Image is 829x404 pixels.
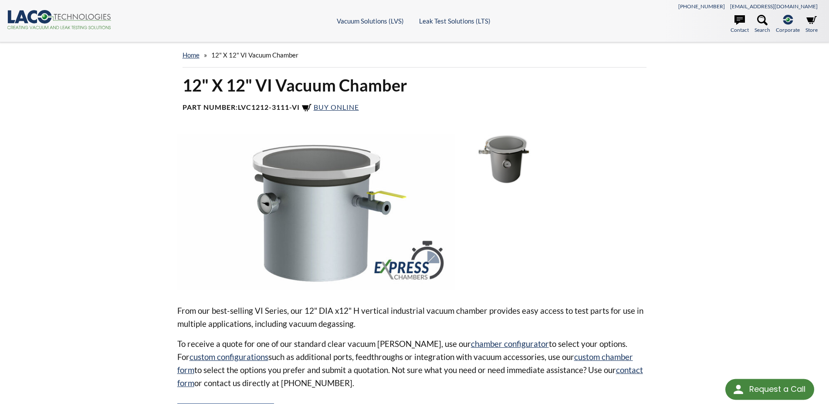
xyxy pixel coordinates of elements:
a: [PHONE_NUMBER] [678,3,725,10]
img: LVC1212-3111-VI Vacuum Chamber, front view [462,134,552,185]
a: Leak Test Solutions (LTS) [419,17,491,25]
a: [EMAIL_ADDRESS][DOMAIN_NAME] [730,3,818,10]
p: From our best-selling VI Series, our 12" DIA x12" H vertical industrial vacuum chamber provides e... [177,304,652,330]
span: 12" X 12" VI Vacuum Chamber [211,51,298,59]
img: round button [731,383,745,397]
p: To receive a quote for one of our standard clear vacuum [PERSON_NAME], use our to select your opt... [177,337,652,390]
a: Contact [731,15,749,34]
a: custom configurations [189,352,268,362]
div: » [183,43,647,68]
a: Search [755,15,770,34]
h1: 12" X 12" VI Vacuum Chamber [183,75,647,96]
span: Buy Online [314,103,359,111]
h4: Part Number: [183,103,647,113]
span: Corporate [776,26,800,34]
a: Buy Online [301,103,359,111]
div: Request a Call [749,379,805,399]
a: home [183,51,200,59]
div: Request a Call [725,379,814,400]
a: Store [805,15,818,34]
a: chamber configurator [471,339,549,349]
img: LVC1212-3111-VI Express Chamber, angled view [177,134,455,290]
b: LVC1212-3111-VI [238,103,300,111]
a: Vacuum Solutions (LVS) [337,17,404,25]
